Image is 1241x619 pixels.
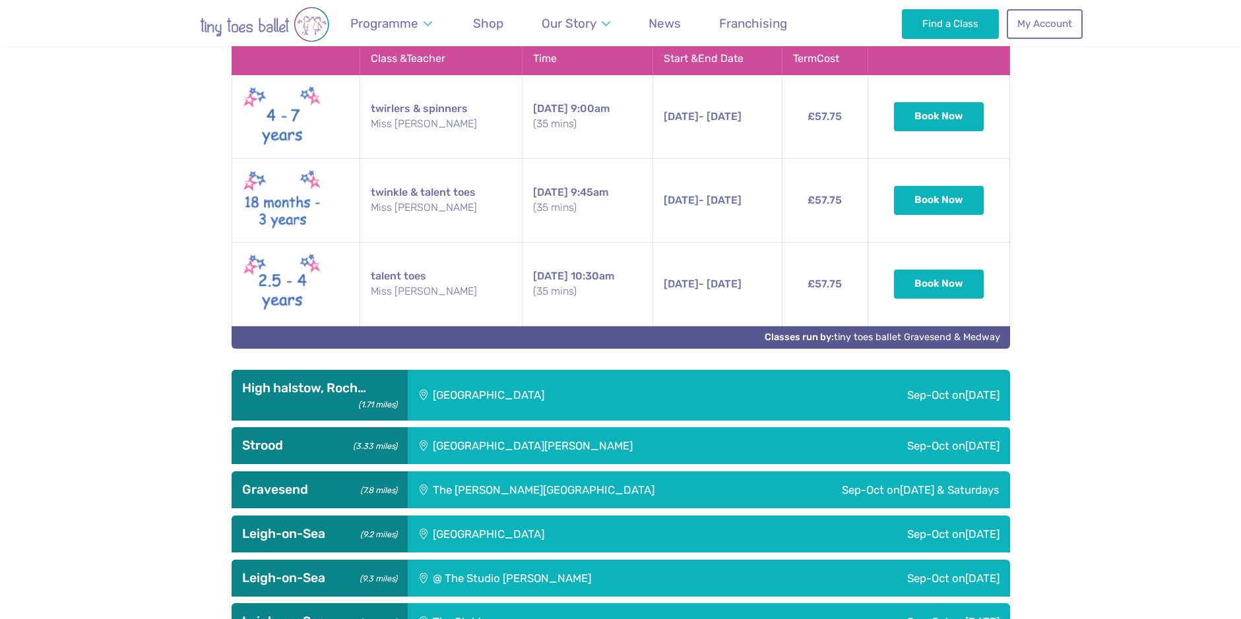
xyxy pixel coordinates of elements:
span: - [DATE] [664,110,742,123]
img: Talent toes New (May 2025) [243,251,322,318]
h3: Strood [242,438,397,454]
small: (35 mins) [533,117,642,131]
button: Book Now [894,102,984,131]
a: Find a Class [902,9,999,38]
th: Term Cost [782,44,868,74]
span: [DATE] & Saturdays [900,483,1000,496]
a: Shop [467,8,510,39]
span: - [DATE] [664,278,742,290]
a: News [643,8,687,39]
td: twinkle & talent toes [360,158,522,242]
div: Sep-Oct on [763,471,1010,508]
strong: Classes run by: [765,332,834,343]
span: Franchising [719,16,787,31]
td: 9:00am [522,74,652,158]
div: The [PERSON_NAME][GEOGRAPHIC_DATA] [408,471,763,508]
h3: Leigh-on-Sea [242,570,397,586]
h3: Leigh-on-Sea [242,526,397,542]
small: (35 mins) [533,200,642,215]
div: Sep-Oct on [788,560,1009,597]
small: (9.2 miles) [356,526,397,540]
span: Shop [473,16,503,31]
button: Book Now [894,270,984,299]
span: [DATE] [965,388,1000,401]
span: Our Story [542,16,596,31]
small: (35 mins) [533,284,642,299]
img: Twinkle & Talent toes (New May 2025) [243,167,322,234]
span: [DATE] [533,102,568,115]
span: - [DATE] [664,194,742,206]
span: [DATE] [664,110,699,123]
a: My Account [1007,9,1082,38]
div: @ The Studio [PERSON_NAME] [408,560,788,597]
a: Classes run by:tiny toes ballet Gravesend & Medway [765,332,1000,343]
a: Our Story [535,8,616,39]
small: Miss [PERSON_NAME] [371,200,511,215]
span: [DATE] [965,527,1000,541]
span: [DATE] [664,194,699,206]
img: tiny toes ballet [159,7,370,42]
span: [DATE] [533,270,568,282]
img: Twirlers & Spinners New (May 2025) [243,83,322,150]
th: Start & End Date [653,44,782,74]
small: (9.3 miles) [355,570,397,584]
span: [DATE] [965,439,1000,452]
td: talent toes [360,242,522,326]
span: [DATE] [965,572,1000,585]
small: Miss [PERSON_NAME] [371,284,511,299]
span: Programme [350,16,418,31]
h3: High halstow, Roch… [242,380,397,396]
h3: Gravesend [242,482,397,498]
small: (7.8 miles) [356,482,397,496]
div: Sep-Oct on [748,370,1010,421]
a: Franchising [713,8,794,39]
span: [DATE] [533,186,568,198]
span: [DATE] [664,278,699,290]
td: £57.75 [782,158,868,242]
div: [GEOGRAPHIC_DATA] [408,516,748,552]
div: [GEOGRAPHIC_DATA][PERSON_NAME] [408,427,814,464]
small: Miss [PERSON_NAME] [371,117,511,131]
td: 9:45am [522,158,652,242]
a: Programme [344,8,439,39]
div: Sep-Oct on [814,427,1009,464]
div: Sep-Oct on [748,516,1010,552]
small: (3.33 miles) [348,438,397,452]
th: Class & Teacher [360,44,522,74]
th: Time [522,44,652,74]
span: News [649,16,681,31]
td: £57.75 [782,242,868,326]
td: twirlers & spinners [360,74,522,158]
small: (1.71 miles) [354,396,397,410]
td: 10:30am [522,242,652,326]
button: Book Now [894,186,984,215]
div: [GEOGRAPHIC_DATA] [408,370,748,421]
td: £57.75 [782,74,868,158]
